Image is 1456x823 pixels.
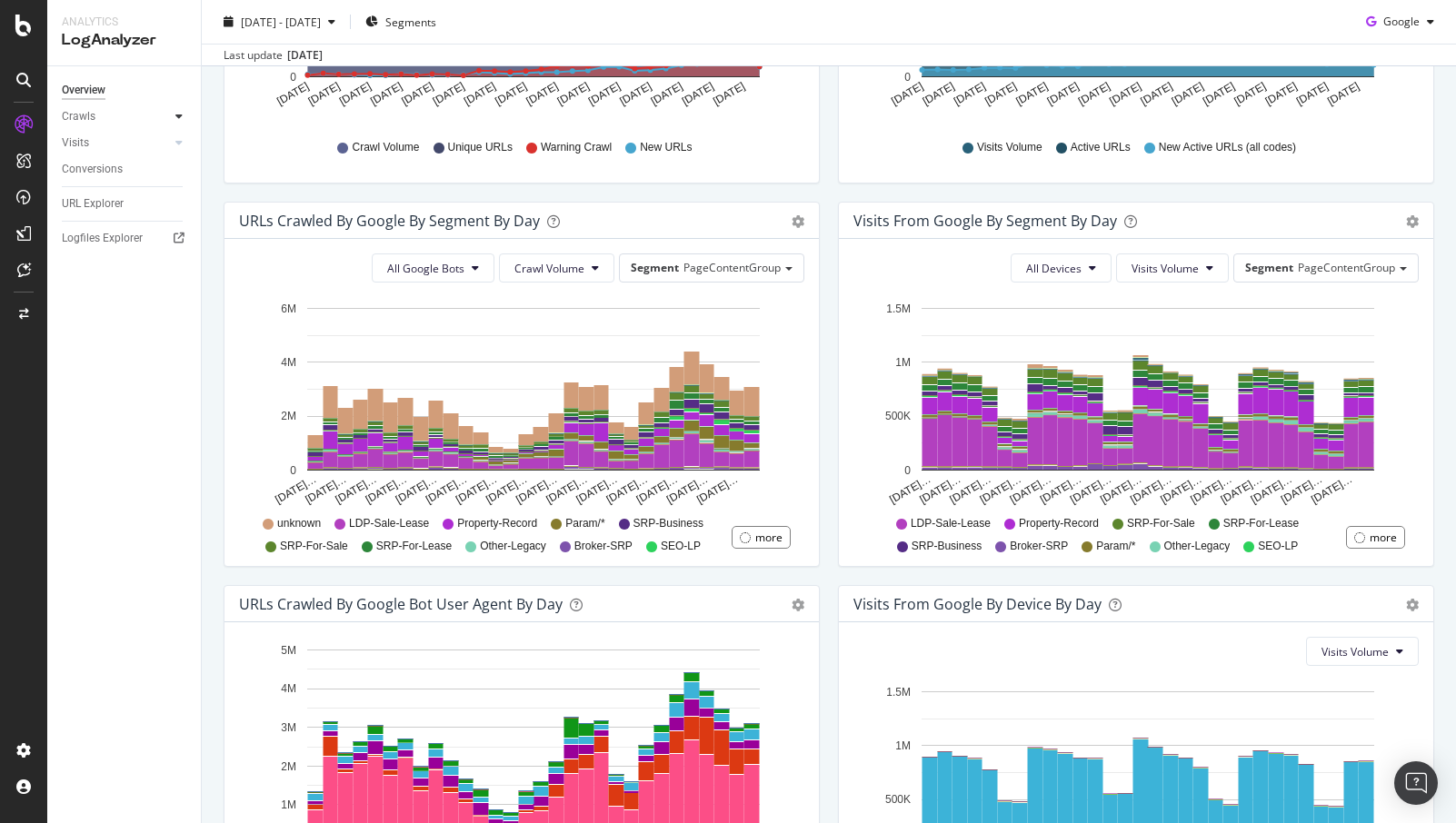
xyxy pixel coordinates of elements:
span: SRP-For-Sale [1127,516,1195,531]
text: 1M [895,739,911,752]
span: Broker-SRP [1010,539,1068,554]
span: SEO-LP [661,539,701,554]
span: New Active URLs (all codes) [1159,140,1296,155]
text: [DATE] [555,80,592,108]
span: SRP-For-Lease [1223,516,1299,531]
div: Last update [224,47,323,64]
span: Param/* [565,516,604,531]
button: [DATE] - [DATE] [216,7,343,36]
button: All Google Bots [372,253,494,283]
span: Other-Legacy [1164,539,1231,554]
button: Segments [358,7,444,36]
span: SRP-For-Sale [280,539,348,554]
span: All Google Bots [387,261,464,276]
a: Logfiles Explorer [62,229,188,248]
a: Overview [62,81,188,100]
text: [DATE] [1013,80,1050,108]
text: 0 [290,464,296,477]
span: Crawl Volume [352,140,419,155]
div: gear [792,599,804,611]
text: [DATE] [982,80,1019,108]
text: [DATE] [1325,80,1361,108]
span: Google [1383,14,1420,29]
div: URL Explorer [62,194,124,213]
span: Property-Record [1019,516,1099,531]
svg: A chart. [239,297,804,508]
span: Segment [631,260,679,275]
button: All Devices [1011,253,1112,283]
text: [DATE] [1201,80,1237,108]
span: Property-Record [457,516,537,531]
span: Param/* [1096,539,1135,554]
span: Visits Volume [1132,261,1199,276]
div: gear [792,215,804,228]
text: [DATE] [274,80,311,108]
text: 1.5M [886,302,911,315]
text: [DATE] [1045,80,1082,108]
text: 4M [281,356,296,369]
div: Conversions [62,160,123,179]
span: Other-Legacy [480,539,546,554]
text: 5M [281,644,296,657]
text: [DATE] [586,80,623,108]
svg: A chart. [853,297,1419,508]
text: [DATE] [617,80,653,108]
text: 0 [904,464,911,477]
div: Visits From Google By Device By Day [853,595,1102,613]
div: URLs Crawled by Google bot User Agent By Day [239,595,563,613]
div: more [1370,530,1397,545]
a: URL Explorer [62,194,188,213]
span: Warning Crawl [541,140,612,155]
span: New URLs [640,140,692,155]
span: SRP-For-Lease [376,539,452,554]
div: Analytics [62,15,186,30]
div: gear [1406,599,1419,611]
span: Active URLs [1071,140,1131,155]
text: 500K [885,411,911,423]
text: [DATE] [1139,80,1175,108]
text: [DATE] [524,80,561,108]
span: Visits Volume [1321,644,1389,659]
text: 1M [895,356,911,369]
text: [DATE] [1263,80,1300,108]
div: Open Intercom Messenger [1394,761,1438,805]
div: gear [1406,215,1419,228]
span: Segment [1245,260,1293,275]
text: [DATE] [952,80,988,108]
span: SEO-LP [1258,539,1298,554]
text: 2M [281,411,296,423]
text: [DATE] [1076,80,1112,108]
text: 0 [290,71,296,84]
text: [DATE] [680,80,716,108]
div: more [755,530,783,545]
span: Unique URLs [448,140,513,155]
text: 500K [885,794,911,807]
span: All Devices [1026,261,1082,276]
text: 1.5M [886,686,911,699]
button: Crawl Volume [499,253,614,283]
span: LDP-Sale-Lease [911,516,991,531]
text: [DATE] [431,80,467,108]
span: LDP-Sale-Lease [349,516,429,531]
text: [DATE] [399,80,435,108]
span: unknown [277,516,321,531]
span: Segments [385,14,436,29]
span: SRP-Business [912,539,982,554]
text: [DATE] [306,80,343,108]
span: PageContentGroup [1298,260,1395,275]
a: Conversions [62,160,188,179]
text: [DATE] [493,80,529,108]
text: 3M [281,721,296,734]
span: PageContentGroup [683,260,781,275]
text: [DATE] [1170,80,1206,108]
div: URLs Crawled by Google By Segment By Day [239,212,540,230]
text: 0 [904,71,911,84]
text: [DATE] [1107,80,1143,108]
text: [DATE] [649,80,685,108]
button: Visits Volume [1116,253,1229,283]
text: [DATE] [889,80,925,108]
a: Visits [62,134,170,153]
text: 1M [281,798,296,811]
span: Crawl Volume [514,261,584,276]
